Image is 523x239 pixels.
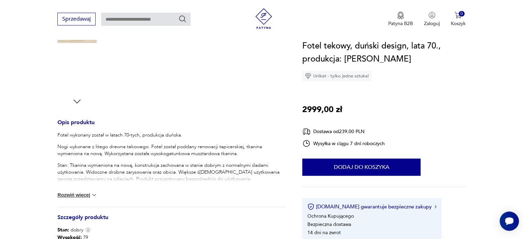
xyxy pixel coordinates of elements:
[57,17,96,22] a: Sprzedawaj
[428,12,435,19] img: Ikonka użytkownika
[459,11,465,17] div: 0
[388,20,413,27] p: Patyna B2B
[307,203,436,210] button: [DOMAIN_NAME] gwarantuje bezpieczne zakupy
[57,227,83,233] span: dobry
[57,13,96,25] button: Sprzedawaj
[500,211,519,231] iframe: Smartsupp widget button
[307,221,351,228] li: Bezpieczna dostawa
[302,127,310,136] img: Ikona dostawy
[302,139,385,148] div: Wysyłka w ciągu 7 dni roboczych
[388,12,413,27] button: Patyna B2B
[57,120,286,132] h3: Opis produktu
[307,229,341,236] li: 14 dni na zwrot
[57,192,97,198] button: Rozwiń więcej
[451,20,466,27] p: Koszyk
[302,40,466,66] h1: Fotel tekowy, duński design, lata 70., produkcja: [PERSON_NAME]
[397,12,404,19] img: Ikona medalu
[305,73,311,79] img: Ikona diamentu
[302,71,372,81] div: Unikat - tylko jedna sztuka!
[435,205,437,208] img: Ikona strzałki w prawo
[302,159,421,176] button: Dodaj do koszyka
[307,213,354,219] li: Ochrona Kupującego
[388,12,413,27] a: Ikona medaluPatyna B2B
[424,20,440,27] p: Zaloguj
[57,227,69,233] b: Stan:
[57,132,286,139] p: Fotel wykonany został w latach 70-tych, produkcja duńska.
[302,103,342,116] p: 2999,00 zł
[451,12,466,27] button: 0Koszyk
[307,203,314,210] img: Ikona certyfikatu
[57,53,97,92] img: Zdjęcie produktu Fotel tekowy, duński design, lata 70., produkcja: Dania
[178,15,187,23] button: Szukaj
[57,215,286,227] h3: Szczegóły produktu
[57,162,286,183] p: Stan: Tkanina wymieniona na nową, konstrukcja zachowana w stanie dobrym z normalnymi śladami użyt...
[424,12,440,27] button: Zaloguj
[57,143,286,157] p: Nogi wykonane z litego drewna tekowego. Fotel został poddany renowacji tapicerskiej, tkanina wymi...
[302,127,385,136] div: Dostawa od 239,00 PLN
[85,227,91,233] img: Info icon
[455,12,461,19] img: Ikona koszyka
[253,8,274,29] img: Patyna - sklep z meblami i dekoracjami vintage
[91,192,98,198] img: chevron down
